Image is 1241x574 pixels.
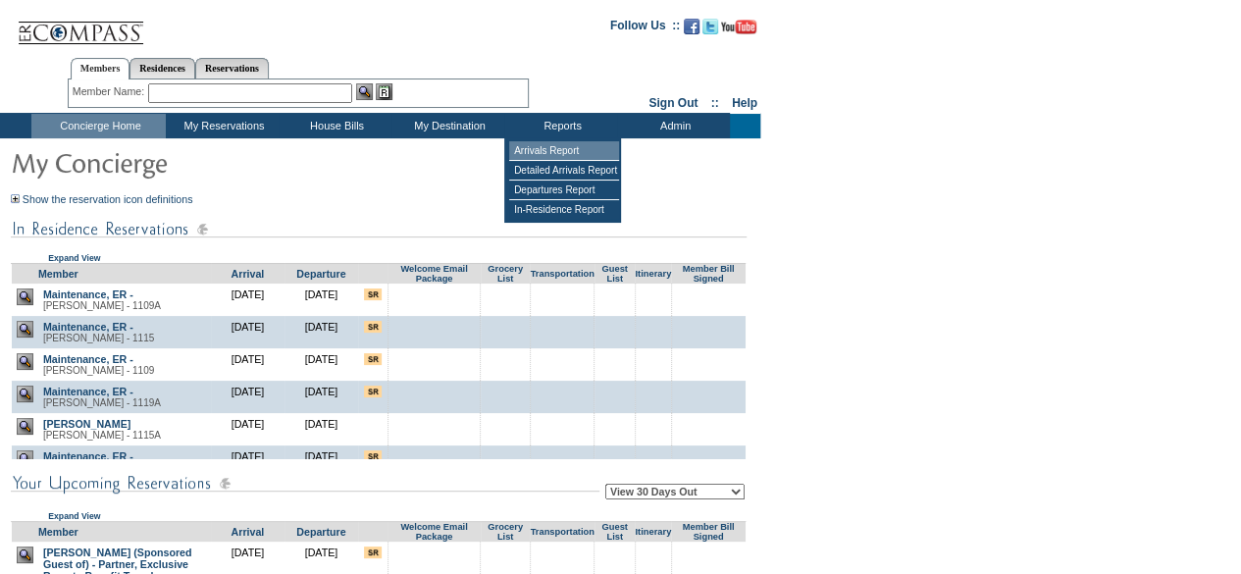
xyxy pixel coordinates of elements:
img: blank.gif [434,418,435,419]
a: Member Bill Signed [683,264,735,284]
a: Grocery List [488,522,523,542]
a: Welcome Email Package [400,264,467,284]
input: There are special requests for this reservation! [364,547,382,558]
img: blank.gif [652,450,653,451]
a: Grocery List [488,264,523,284]
span: [PERSON_NAME] - 1109A [43,300,161,311]
img: blank.gif [562,321,563,322]
span: [PERSON_NAME] - 1119A [43,397,161,408]
td: Arrivals Report [509,141,619,161]
img: blank.gif [434,288,435,289]
img: blank.gif [562,450,563,451]
td: [DATE] [211,348,284,381]
input: There are special requests for this reservation! [364,353,382,365]
a: Member [38,268,78,280]
img: blank.gif [562,418,563,419]
td: Follow Us :: [610,17,680,40]
img: blank.gif [562,288,563,289]
img: blank.gif [708,547,709,548]
input: There are special requests for this reservation! [364,450,382,462]
img: blank.gif [708,418,709,419]
img: blank.gif [562,547,563,548]
img: blank.gif [505,418,506,419]
img: blank.gif [434,321,435,322]
img: blank.gif [505,386,506,387]
a: Follow us on Twitter [702,25,718,36]
img: blank.gif [434,450,435,451]
a: Residences [129,58,195,78]
img: View [356,83,373,100]
td: My Destination [391,114,504,138]
a: Maintenance, ER - [43,386,133,397]
a: Arrival [232,526,265,538]
img: blank.gif [562,386,563,387]
td: [DATE] [211,284,284,316]
td: Concierge Home [31,114,166,138]
a: Members [71,58,130,79]
img: Become our fan on Facebook [684,19,699,34]
a: Welcome Email Package [400,522,467,542]
img: blank.gif [505,321,506,322]
img: blank.gif [708,450,709,451]
a: Member Bill Signed [683,522,735,542]
img: blank.gif [614,288,615,289]
a: Itinerary [635,527,671,537]
td: Detailed Arrivals Report [509,161,619,181]
a: Sign Out [648,96,698,110]
td: House Bills [279,114,391,138]
a: Arrival [232,268,265,280]
img: blank.gif [708,386,709,387]
img: blank.gif [505,288,506,289]
img: blank.gif [652,353,653,354]
a: Expand View [48,253,100,263]
td: My Reservations [166,114,279,138]
a: Maintenance, ER - [43,288,133,300]
img: blank.gif [708,288,709,289]
img: blank.gif [614,386,615,387]
img: view [17,450,33,467]
a: Transportation [530,527,594,537]
td: [DATE] [211,316,284,348]
img: blank.gif [652,418,653,419]
td: Admin [617,114,730,138]
td: [DATE] [284,348,358,381]
input: There are special requests for this reservation! [364,288,382,300]
img: blank.gif [614,353,615,354]
a: Subscribe to our YouTube Channel [721,25,756,36]
img: blank.gif [708,353,709,354]
a: [PERSON_NAME] [43,418,130,430]
a: Become our fan on Facebook [684,25,699,36]
img: subTtlConUpcomingReservatio.gif [11,471,599,496]
img: blank.gif [505,450,506,451]
a: Maintenance, ER - [43,321,133,333]
img: blank.gif [652,321,653,322]
a: Maintenance, ER - [43,450,133,462]
a: Expand View [48,511,100,521]
td: [DATE] [284,413,358,445]
img: blank.gif [614,547,615,548]
img: view [17,547,33,563]
img: view [17,418,33,435]
input: There are special requests for this reservation! [364,321,382,333]
img: Reservations [376,83,392,100]
td: [DATE] [284,316,358,348]
span: [PERSON_NAME] - 1109 [43,365,154,376]
img: Show the reservation icon definitions [11,194,20,203]
img: blank.gif [652,547,653,548]
a: Help [732,96,757,110]
input: There are special requests for this reservation! [364,386,382,397]
img: view [17,321,33,338]
td: [DATE] [284,381,358,413]
img: blank.gif [505,547,506,548]
td: Departures Report [509,181,619,200]
a: Guest List [601,264,627,284]
div: Member Name: [73,83,148,100]
a: Reservations [195,58,269,78]
a: Maintenance, ER - [43,353,133,365]
td: [DATE] [284,284,358,316]
a: Show the reservation icon definitions [23,193,193,205]
img: blank.gif [614,321,615,322]
td: [DATE] [211,445,284,478]
td: [DATE] [211,413,284,445]
a: Departure [296,526,345,538]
